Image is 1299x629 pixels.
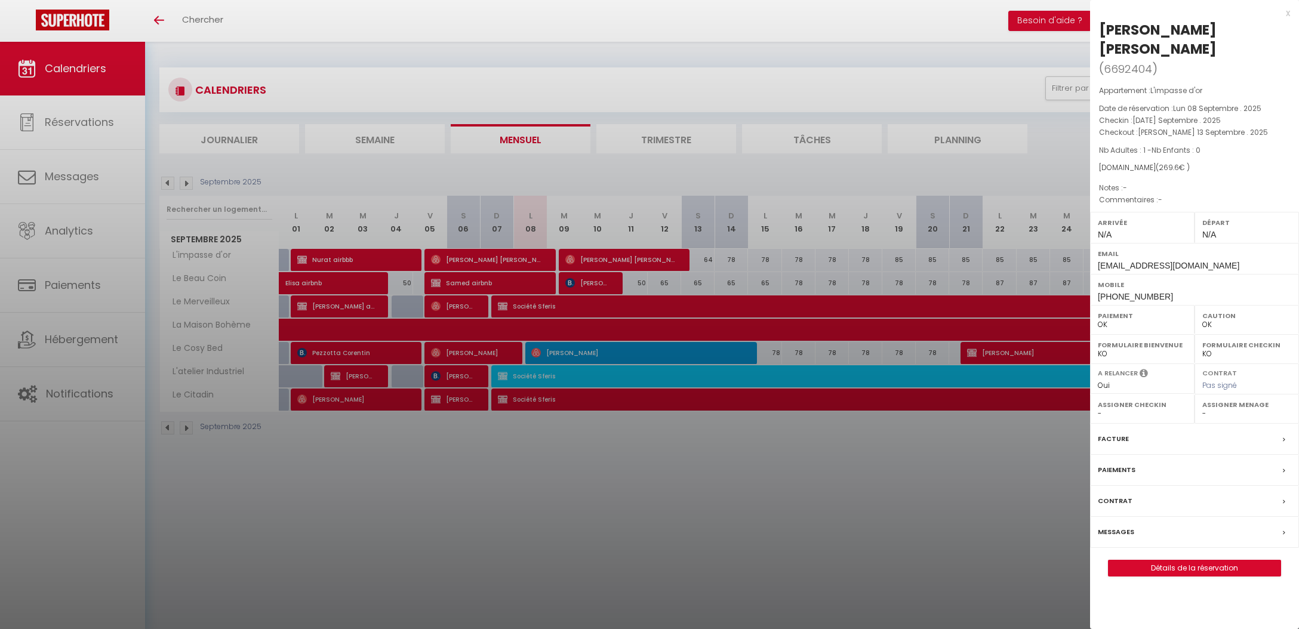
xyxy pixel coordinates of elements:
[1098,248,1291,260] label: Email
[1202,217,1291,229] label: Départ
[1098,433,1129,445] label: Facture
[1098,261,1239,270] span: [EMAIL_ADDRESS][DOMAIN_NAME]
[1202,339,1291,351] label: Formulaire Checkin
[1099,182,1290,194] p: Notes :
[1099,127,1290,138] p: Checkout :
[1098,464,1135,476] label: Paiements
[1099,60,1158,77] span: ( )
[1159,162,1179,172] span: 269.6
[1099,85,1290,97] p: Appartement :
[1109,560,1280,576] a: Détails de la réservation
[1202,310,1291,322] label: Caution
[1098,339,1187,351] label: Formulaire Bienvenue
[1090,6,1290,20] div: x
[1098,368,1138,378] label: A relancer
[1099,194,1290,206] p: Commentaires :
[1098,310,1187,322] label: Paiement
[1123,183,1127,193] span: -
[1202,380,1237,390] span: Pas signé
[1098,526,1134,538] label: Messages
[1098,495,1132,507] label: Contrat
[1202,230,1216,239] span: N/A
[1202,399,1291,411] label: Assigner Menage
[1104,61,1152,76] span: 6692404
[1156,162,1190,172] span: ( € )
[1152,145,1201,155] span: Nb Enfants : 0
[1150,85,1202,95] span: L'impasse d'or
[1108,560,1281,576] button: Détails de la réservation
[1138,127,1268,137] span: [PERSON_NAME] 13 Septembre . 2025
[1098,279,1291,291] label: Mobile
[1202,368,1237,376] label: Contrat
[1099,162,1290,174] div: [DOMAIN_NAME]
[1098,230,1112,239] span: N/A
[1140,368,1148,381] i: Sélectionner OUI si vous souhaiter envoyer les séquences de messages post-checkout
[1099,20,1290,58] div: [PERSON_NAME] [PERSON_NAME]
[1099,145,1201,155] span: Nb Adultes : 1 -
[10,5,45,41] button: Ouvrir le widget de chat LiveChat
[1158,195,1162,205] span: -
[1098,292,1173,301] span: [PHONE_NUMBER]
[1099,103,1290,115] p: Date de réservation :
[1173,103,1261,113] span: Lun 08 Septembre . 2025
[1098,399,1187,411] label: Assigner Checkin
[1099,115,1290,127] p: Checkin :
[1132,115,1221,125] span: [DATE] Septembre . 2025
[1098,217,1187,229] label: Arrivée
